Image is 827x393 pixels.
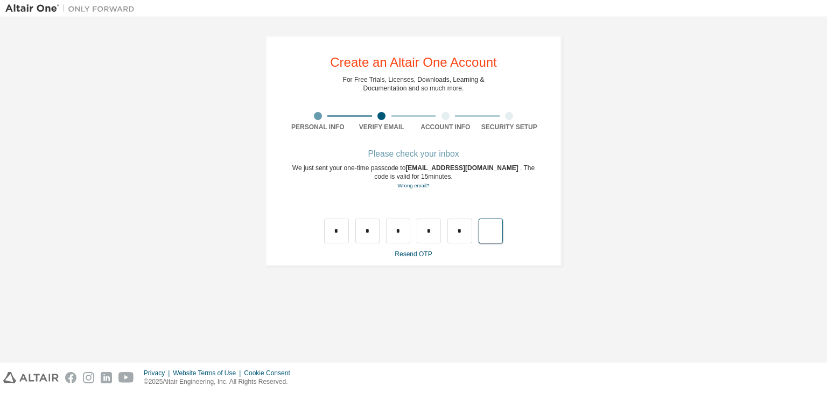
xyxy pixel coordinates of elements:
[286,151,541,157] div: Please check your inbox
[173,369,244,377] div: Website Terms of Use
[395,250,432,258] a: Resend OTP
[101,372,112,383] img: linkedin.svg
[65,372,76,383] img: facebook.svg
[286,164,541,190] div: We just sent your one-time passcode to . The code is valid for 15 minutes.
[330,56,497,69] div: Create an Altair One Account
[244,369,296,377] div: Cookie Consent
[286,123,350,131] div: Personal Info
[343,75,485,93] div: For Free Trials, Licenses, Downloads, Learning & Documentation and so much more.
[144,369,173,377] div: Privacy
[118,372,134,383] img: youtube.svg
[405,164,520,172] span: [EMAIL_ADDRESS][DOMAIN_NAME]
[5,3,140,14] img: Altair One
[350,123,414,131] div: Verify Email
[83,372,94,383] img: instagram.svg
[397,183,429,188] a: Go back to the registration form
[478,123,542,131] div: Security Setup
[3,372,59,383] img: altair_logo.svg
[144,377,297,387] p: © 2025 Altair Engineering, Inc. All Rights Reserved.
[413,123,478,131] div: Account Info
